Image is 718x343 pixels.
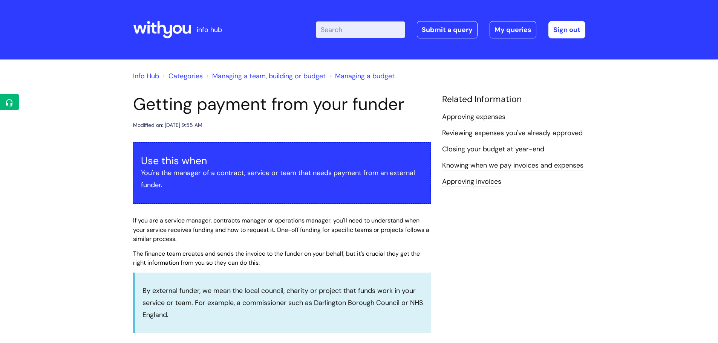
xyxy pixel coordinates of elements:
[548,21,585,38] a: Sign out
[133,216,429,243] span: If you are a service manager, contracts manager or operations manager, you'll need to understand ...
[133,94,431,114] h1: Getting payment from your funder
[442,177,501,187] a: Approving invoices
[442,128,583,138] a: Reviewing expenses you've already approved
[197,24,222,36] p: info hub
[316,21,405,38] input: Search
[442,94,585,105] h4: Related Information
[442,161,583,171] a: Knowing when we pay invoices and expenses
[142,285,423,321] p: By external funder, we mean the local council, charity or project that funds work in your service...
[212,72,326,81] a: Managing a team, building or budget
[335,72,395,81] a: Managing a budget
[133,120,202,130] div: Modified on: [DATE] 9:55 AM
[417,21,478,38] a: Submit a query
[168,72,203,81] a: Categories
[442,145,544,154] a: Closing your budget at year-end
[133,72,159,81] a: Info Hub
[141,167,423,191] p: You're the manager of a contract, service or team that needs payment from an external funder.
[442,112,505,122] a: Approving expenses
[316,21,585,38] div: | -
[133,250,420,267] span: The finance team creates and sends the invoice to the funder on your behalf, but it’s crucial the...
[161,70,203,82] li: Solution home
[141,155,423,167] h3: Use this when
[328,70,395,82] li: Managing a budget
[205,70,326,82] li: Managing a team, building or budget
[490,21,536,38] a: My queries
